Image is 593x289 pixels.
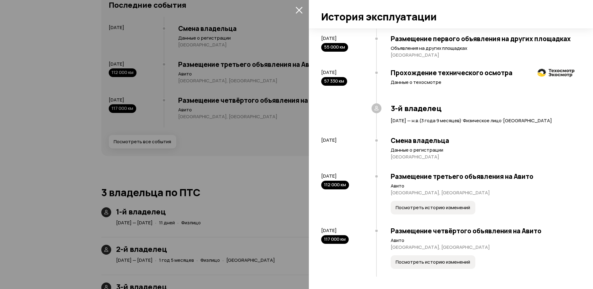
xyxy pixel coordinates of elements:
[321,181,349,189] div: 112 000 км
[396,259,470,265] span: Посмотреть историю изменений
[391,190,574,196] p: [GEOGRAPHIC_DATA], [GEOGRAPHIC_DATA]
[321,173,337,179] span: [DATE]
[391,227,574,235] h3: Размещение четвёртого объявления на Авито
[391,154,574,160] p: [GEOGRAPHIC_DATA]
[321,137,337,143] span: [DATE]
[391,117,461,124] span: [DATE] — н.в. ( 3 года 9 месяцев )
[391,136,574,144] h3: Смена владельца
[391,45,574,51] p: Объявления на других площадках
[321,227,337,234] span: [DATE]
[463,117,502,124] span: Физическое лицо
[391,172,574,180] h3: Размещение третьего объявления на Авито
[391,244,574,250] p: [GEOGRAPHIC_DATA], [GEOGRAPHIC_DATA]
[321,43,348,52] div: 55 000 км
[391,79,574,85] p: Данные о техосмотре
[391,35,574,43] h3: Размещение первого объявления на других площадках
[502,114,503,124] span: ·
[391,255,475,269] button: Посмотреть историю изменений
[321,69,337,75] span: [DATE]
[321,35,337,41] span: [DATE]
[391,104,574,113] h3: 3-й владелец
[537,69,574,77] img: logo
[391,183,574,189] p: Авито
[391,147,574,153] p: Данные о регистрации
[321,235,349,244] div: 117 000 км
[503,117,552,124] span: [GEOGRAPHIC_DATA]
[461,114,463,124] span: ·
[391,237,574,244] p: Авито
[321,77,347,86] div: 57 330 км
[391,69,574,77] h3: Прохождение технического осмотра
[391,52,574,58] p: [GEOGRAPHIC_DATA]
[391,201,475,214] button: Посмотреть историю изменений
[294,5,304,15] button: закрыть
[396,205,470,211] span: Посмотреть историю изменений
